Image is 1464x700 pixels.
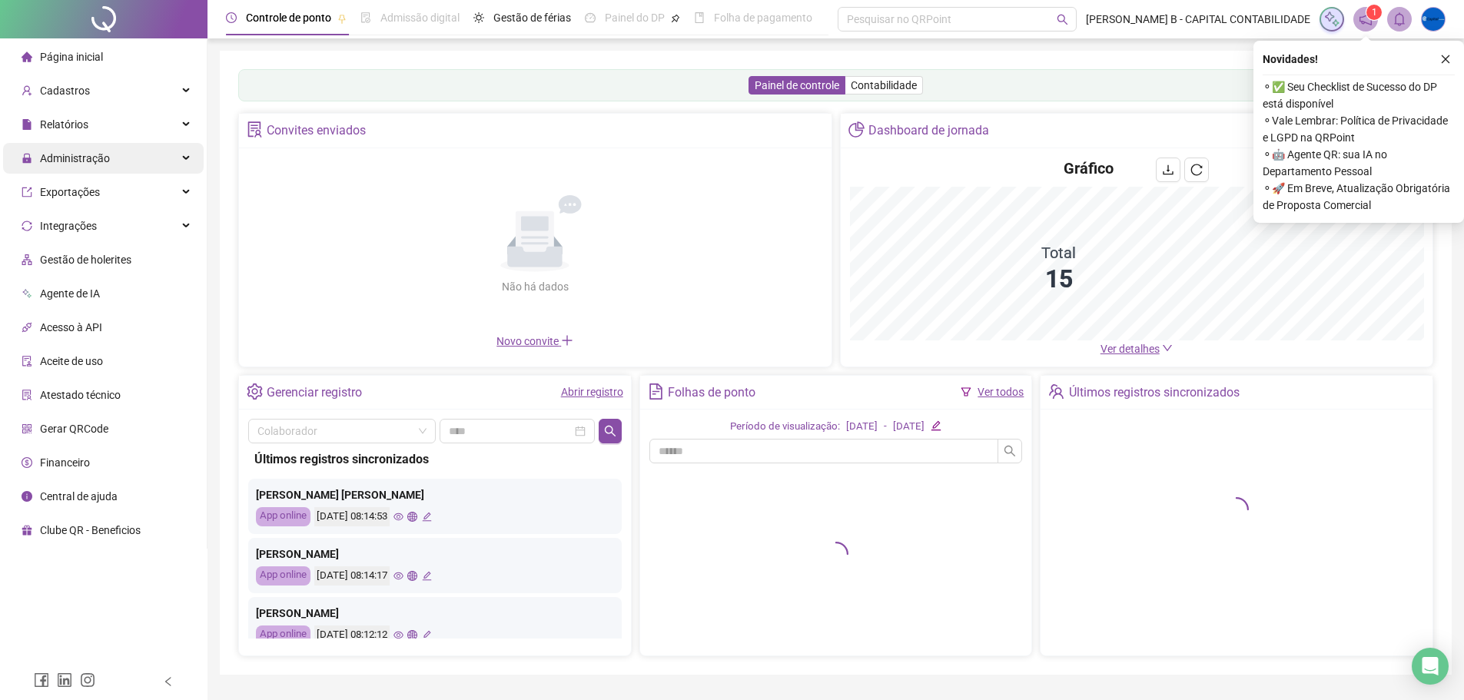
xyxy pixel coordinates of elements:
div: Período de visualização: [730,419,840,435]
span: lock [22,153,32,164]
div: [PERSON_NAME] [256,546,614,562]
a: Ver detalhes down [1100,343,1173,355]
div: [DATE] 08:12:12 [314,625,390,645]
span: edit [422,630,432,640]
a: Abrir registro [561,386,623,398]
div: App online [256,625,310,645]
span: dashboard [585,12,596,23]
span: Contabilidade [851,79,917,91]
span: export [22,187,32,197]
span: [PERSON_NAME] B - CAPITAL CONTABILIDADE [1086,11,1310,28]
span: eye [393,512,403,522]
div: Folhas de ponto [668,380,755,406]
span: Acesso à API [40,321,102,333]
span: file-done [360,12,371,23]
span: pie-chart [848,121,865,138]
span: bell [1393,12,1406,26]
span: ⚬ 🤖 Agente QR: sua IA no Departamento Pessoal [1263,146,1455,180]
span: Ver detalhes [1100,343,1160,355]
span: left [163,676,174,687]
span: api [22,322,32,333]
div: Últimos registros sincronizados [254,450,616,469]
span: Clube QR - Beneficios [40,524,141,536]
span: dollar [22,457,32,468]
span: notification [1359,12,1373,26]
span: Controle de ponto [246,12,331,24]
div: Últimos registros sincronizados [1069,380,1240,406]
div: [DATE] [893,419,925,435]
span: eye [393,571,403,581]
span: pushpin [337,14,347,23]
span: eye [393,630,403,640]
span: file [22,119,32,130]
span: down [1162,343,1173,353]
span: Gestão de holerites [40,254,131,266]
span: ⚬ ✅ Seu Checklist de Sucesso do DP está disponível [1263,78,1455,112]
span: filter [961,386,971,397]
span: global [407,571,417,581]
span: Painel de controle [755,79,839,91]
span: ⚬ 🚀 Em Breve, Atualização Obrigatória de Proposta Comercial [1263,180,1455,214]
span: Agente de IA [40,287,100,300]
span: Página inicial [40,51,103,63]
span: close [1440,54,1451,65]
span: user-add [22,85,32,96]
span: clock-circle [226,12,237,23]
div: [DATE] 08:14:53 [314,507,390,526]
span: reload [1190,164,1203,176]
span: Gerar QRCode [40,423,108,435]
span: apartment [22,254,32,265]
span: edit [422,512,432,522]
span: qrcode [22,423,32,434]
span: plus [561,334,573,347]
sup: 1 [1366,5,1382,20]
span: Admissão digital [380,12,460,24]
span: search [1004,445,1016,457]
div: Dashboard de jornada [868,118,989,144]
span: facebook [34,672,49,688]
span: Exportações [40,186,100,198]
span: gift [22,525,32,536]
span: Cadastros [40,85,90,97]
span: solution [247,121,263,138]
div: Convites enviados [267,118,366,144]
span: loading [1223,496,1250,523]
span: edit [931,420,941,430]
div: - [884,419,887,435]
span: global [407,512,417,522]
div: [PERSON_NAME] [PERSON_NAME] [256,486,614,503]
div: [PERSON_NAME] [256,605,614,622]
span: team [1048,383,1064,400]
div: Open Intercom Messenger [1412,648,1449,685]
span: setting [247,383,263,400]
img: 10806 [1422,8,1445,31]
span: Integrações [40,220,97,232]
span: Novo convite [496,335,573,347]
h4: Gráfico [1064,158,1114,179]
span: Financeiro [40,456,90,469]
span: pushpin [671,14,680,23]
a: Ver todos [978,386,1024,398]
span: audit [22,356,32,367]
span: Atestado técnico [40,389,121,401]
span: sync [22,221,32,231]
span: sun [473,12,484,23]
span: 1 [1372,7,1377,18]
span: home [22,51,32,62]
span: global [407,630,417,640]
span: Aceite de uso [40,355,103,367]
span: ⚬ Vale Lembrar: Política de Privacidade e LGPD na QRPoint [1263,112,1455,146]
div: Gerenciar registro [267,380,362,406]
span: Administração [40,152,110,164]
span: loading [822,540,849,567]
span: search [604,425,616,437]
div: [DATE] [846,419,878,435]
div: Não há dados [464,278,606,295]
span: Relatórios [40,118,88,131]
span: info-circle [22,491,32,502]
div: App online [256,507,310,526]
span: instagram [80,672,95,688]
span: edit [422,571,432,581]
span: file-text [648,383,664,400]
span: Folha de pagamento [714,12,812,24]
